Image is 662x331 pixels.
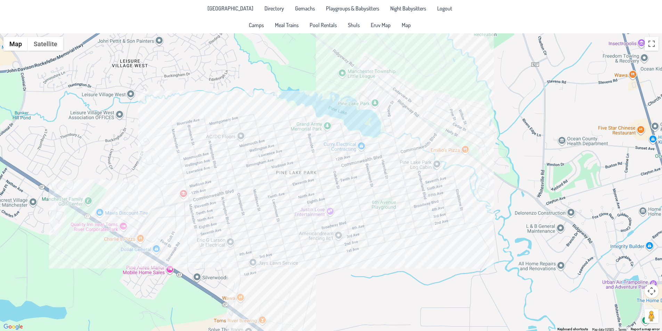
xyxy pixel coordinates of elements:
[264,6,284,11] span: Directory
[207,6,253,11] span: [GEOGRAPHIC_DATA]
[310,22,337,28] span: Pool Rentals
[645,284,659,298] button: Map camera controls
[645,309,659,323] button: Drag Pegman onto the map to open Street View
[295,6,315,11] span: Gemachs
[402,22,411,28] span: Map
[348,22,360,28] span: Shuls
[203,3,258,14] li: Pine Lake Park
[386,3,430,14] a: Night Babysitters
[322,3,383,14] a: Playgroups & Babysitters
[305,19,341,31] a: Pool Rentals
[28,37,63,51] button: Show satellite imagery
[398,19,415,31] a: Map
[203,3,258,14] a: [GEOGRAPHIC_DATA]
[344,19,364,31] a: Shuls
[645,37,659,51] button: Toggle fullscreen view
[260,3,288,14] a: Directory
[249,22,264,28] span: Camps
[291,3,319,14] a: Gemachs
[275,22,299,28] span: Meal Trains
[271,19,303,31] a: Meal Trains
[245,19,268,31] a: Camps
[371,22,391,28] span: Eruv Map
[437,6,452,11] span: Logout
[367,19,395,31] a: Eruv Map
[390,6,426,11] span: Night Babysitters
[631,327,660,331] a: Report a map error
[326,6,379,11] span: Playgroups & Babysitters
[3,37,28,51] button: Show street map
[433,3,456,14] li: Logout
